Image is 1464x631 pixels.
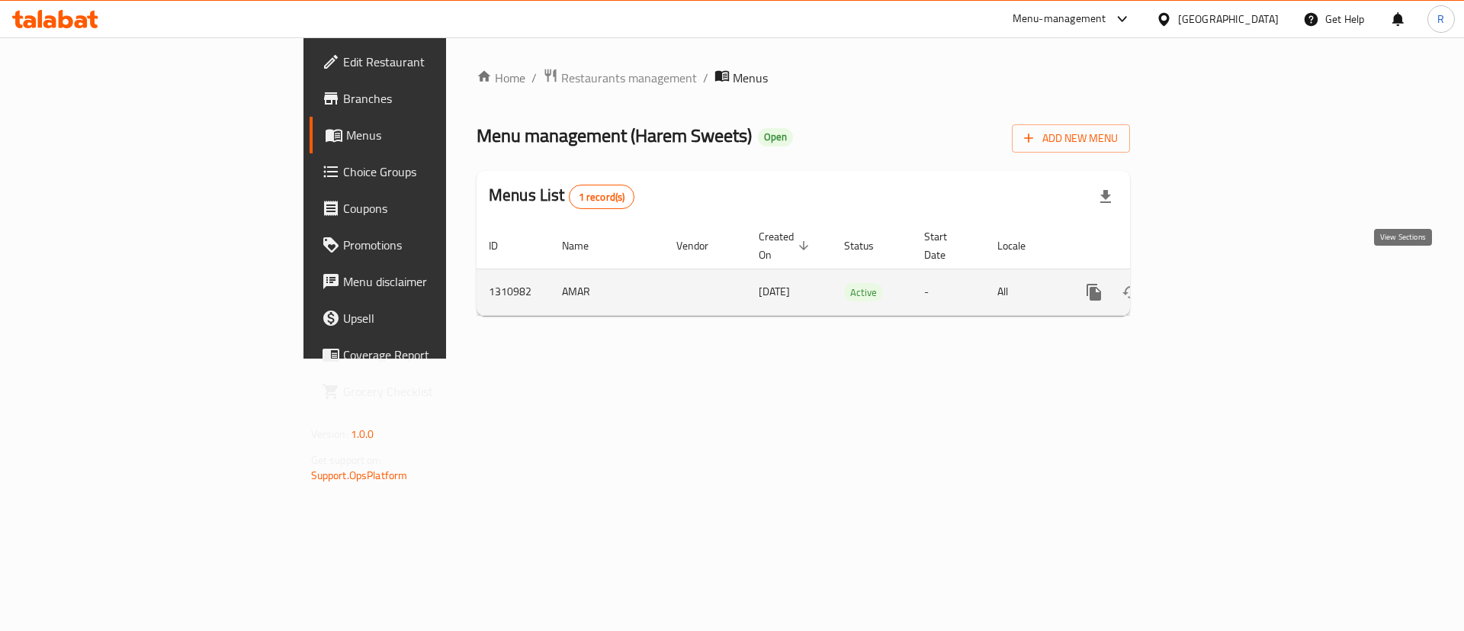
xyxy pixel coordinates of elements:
span: Restaurants management [561,69,697,87]
span: Menus [733,69,768,87]
span: Edit Restaurant [343,53,536,71]
a: Grocery Checklist [310,373,548,410]
div: Export file [1087,179,1124,215]
td: - [912,269,985,315]
a: Restaurants management [543,68,697,88]
span: 1 record(s) [570,190,634,204]
a: Support.OpsPlatform [311,465,408,485]
div: Active [844,283,883,301]
span: Branches [343,89,536,108]
div: Total records count [569,185,635,209]
a: Edit Restaurant [310,43,548,80]
span: Locale [997,237,1045,255]
span: Add New Menu [1024,129,1118,148]
a: Coupons [310,190,548,227]
li: / [703,69,708,87]
span: Vendor [676,237,728,255]
a: Menus [310,117,548,153]
span: Open [758,130,793,143]
a: Branches [310,80,548,117]
a: Menu disclaimer [310,263,548,300]
span: Menu management ( Harem Sweets ) [477,118,752,153]
span: Name [562,237,608,255]
span: [DATE] [759,282,790,301]
span: Status [844,237,894,255]
span: Start Date [924,227,967,264]
div: [GEOGRAPHIC_DATA] [1178,11,1279,27]
span: Menu disclaimer [343,272,536,291]
span: Menus [346,126,536,144]
span: Coverage Report [343,346,536,364]
td: AMAR [550,269,664,315]
span: Version: [311,424,348,444]
a: Upsell [310,300,548,336]
span: Grocery Checklist [343,382,536,401]
button: Add New Menu [1012,124,1130,153]
td: All [985,269,1064,315]
nav: breadcrumb [477,68,1130,88]
button: Change Status [1112,274,1149,311]
a: Choice Groups [310,153,548,190]
div: Open [758,128,793,146]
span: Get support on: [311,450,381,470]
a: Promotions [310,227,548,263]
span: 1.0.0 [351,424,374,444]
span: Promotions [343,236,536,254]
h2: Menus List [489,184,634,209]
table: enhanced table [477,223,1234,316]
span: R [1437,11,1444,27]
span: ID [489,237,518,255]
span: Choice Groups [343,163,536,181]
a: Coverage Report [310,336,548,373]
div: Menu-management [1013,10,1106,28]
th: Actions [1064,223,1234,269]
span: Coupons [343,199,536,217]
span: Created On [759,227,814,264]
span: Upsell [343,309,536,327]
span: Active [844,284,883,301]
button: more [1076,274,1112,311]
